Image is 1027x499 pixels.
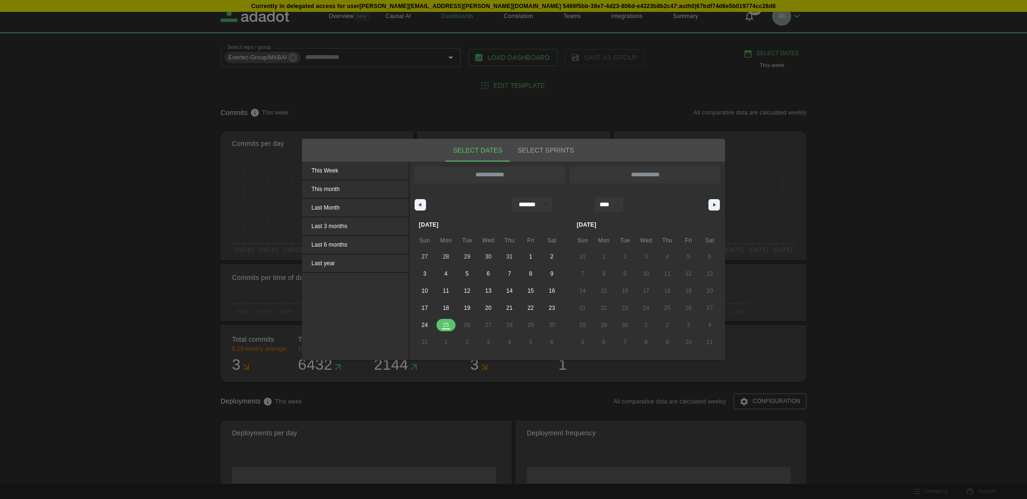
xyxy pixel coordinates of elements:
[520,299,542,317] button: 22
[436,317,457,334] button: 25
[614,265,636,282] button: 9
[664,265,670,282] span: 11
[422,334,428,351] span: 31
[707,282,713,299] span: 20
[506,299,513,317] span: 21
[572,282,593,299] button: 14
[614,282,636,299] button: 16
[499,282,520,299] button: 14
[302,217,409,236] button: Last 3 months
[520,248,542,265] button: 1
[666,248,669,265] span: 4
[520,282,542,299] button: 15
[443,282,449,299] span: 11
[422,317,428,334] span: 24
[436,233,457,248] span: Mon
[422,299,428,317] span: 17
[414,299,436,317] button: 17
[636,248,657,265] button: 3
[302,180,409,198] span: This month
[643,282,649,299] span: 17
[657,265,678,282] button: 11
[687,248,690,265] span: 5
[685,282,691,299] span: 19
[414,233,436,248] span: Sun
[541,265,562,282] button: 9
[456,282,478,299] button: 12
[443,299,449,317] span: 18
[443,317,449,334] span: 25
[678,282,699,299] button: 19
[549,282,555,299] span: 16
[464,282,470,299] span: 12
[464,299,470,317] span: 19
[601,282,607,299] span: 15
[678,233,699,248] span: Fri
[499,265,520,282] button: 7
[436,282,457,299] button: 11
[593,265,615,282] button: 8
[456,299,478,317] button: 19
[302,254,409,273] button: Last year
[678,299,699,317] button: 26
[623,248,627,265] span: 2
[623,265,627,282] span: 9
[456,233,478,248] span: Tue
[636,282,657,299] button: 17
[506,282,513,299] span: 14
[520,265,542,282] button: 8
[478,282,499,299] button: 13
[707,265,713,282] span: 13
[678,248,699,265] button: 5
[657,282,678,299] button: 18
[678,265,699,282] button: 12
[414,217,562,233] div: [DATE]
[601,317,607,334] span: 29
[478,265,499,282] button: 6
[423,265,426,282] span: 3
[414,282,436,299] button: 10
[414,334,436,351] button: 31
[643,265,649,282] span: 10
[580,317,586,334] span: 28
[414,265,436,282] button: 3
[302,162,409,180] span: This Week
[464,317,470,334] span: 26
[636,299,657,317] button: 24
[520,317,542,334] button: 29
[614,317,636,334] button: 30
[422,282,428,299] span: 10
[580,299,586,317] span: 21
[478,317,499,334] button: 27
[657,248,678,265] button: 4
[572,233,593,248] span: Sun
[657,299,678,317] button: 25
[436,299,457,317] button: 18
[550,248,553,265] span: 2
[572,217,720,233] div: [DATE]
[622,299,628,317] span: 23
[302,199,409,217] button: Last Month
[601,299,607,317] span: 22
[699,233,720,248] span: Sat
[636,265,657,282] button: 10
[614,248,636,265] button: 2
[541,248,562,265] button: 2
[436,265,457,282] button: 4
[685,265,691,282] span: 12
[707,299,713,317] span: 27
[302,236,409,254] button: Last 6 months
[499,317,520,334] button: 28
[581,265,584,282] span: 7
[541,282,562,299] button: 16
[580,282,586,299] span: 14
[302,180,409,199] button: This month
[593,299,615,317] button: 22
[685,299,691,317] span: 26
[541,299,562,317] button: 23
[699,299,720,317] button: 27
[602,248,605,265] span: 1
[657,233,678,248] span: Thu
[572,299,593,317] button: 21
